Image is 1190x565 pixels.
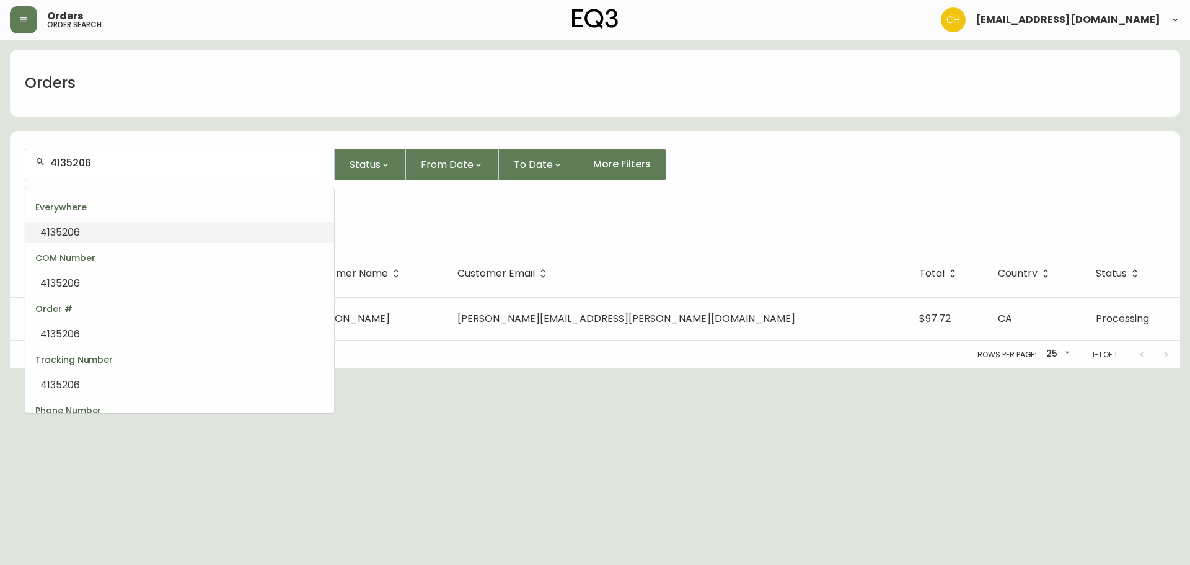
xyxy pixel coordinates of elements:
span: From Date [421,157,474,172]
span: Total [919,270,945,277]
h1: Orders [25,73,76,94]
button: Status [335,149,406,180]
div: Everywhere [25,192,334,222]
span: Customer Email [457,268,551,279]
div: Phone Number [25,396,334,425]
input: Search [50,157,324,169]
span: 4135206 [40,225,80,239]
span: [PERSON_NAME] [307,311,390,326]
span: $97.72 [919,311,951,326]
button: To Date [499,149,578,180]
span: To Date [514,157,553,172]
div: Order # [25,294,334,324]
span: Customer Name [307,270,388,277]
span: 4135206 [40,327,80,341]
span: More Filters [593,158,651,171]
span: 4135206 [40,276,80,290]
img: logo [572,9,618,29]
span: Orders [47,11,83,21]
span: Country [998,268,1054,279]
span: Status [1096,270,1127,277]
div: Tracking Number [25,345,334,375]
span: Processing [1096,311,1149,326]
p: 1-1 of 1 [1092,349,1117,360]
div: COM Number [25,243,334,273]
span: Country [998,270,1038,277]
span: Customer Email [457,270,535,277]
span: Total [919,268,961,279]
span: Customer Name [307,268,404,279]
span: [PERSON_NAME][EMAIL_ADDRESS][PERSON_NAME][DOMAIN_NAME] [457,311,795,326]
span: CA [998,311,1012,326]
img: 6288462cea190ebb98a2c2f3c744dd7e [941,7,966,32]
div: 25 [1041,344,1072,365]
span: 4135206 [40,378,80,392]
button: More Filters [578,149,666,180]
button: From Date [406,149,499,180]
span: Status [1096,268,1143,279]
span: Status [350,157,381,172]
span: [EMAIL_ADDRESS][DOMAIN_NAME] [976,15,1160,25]
h5: order search [47,21,102,29]
p: Rows per page: [977,349,1036,360]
